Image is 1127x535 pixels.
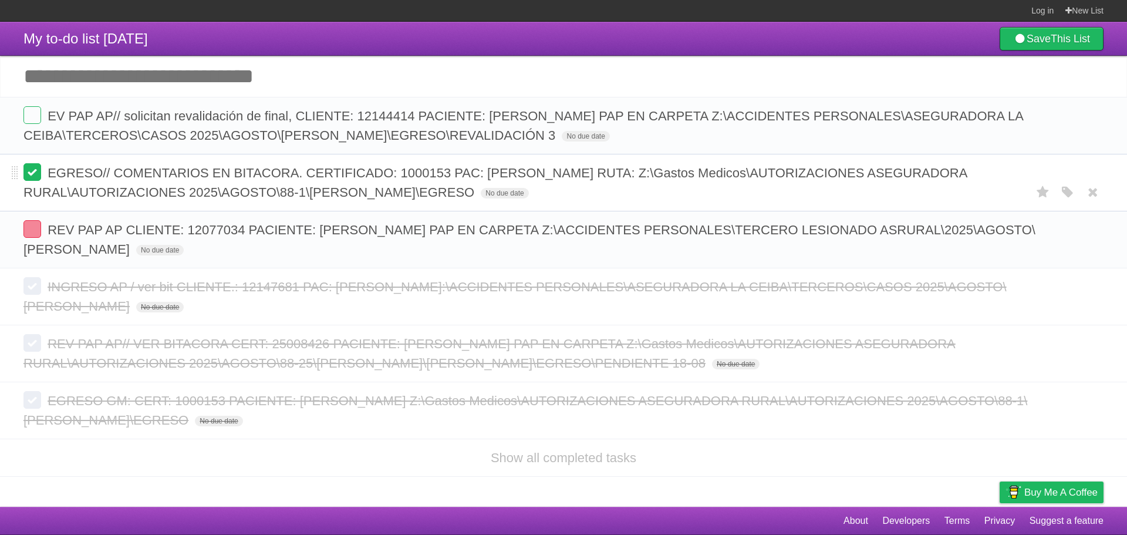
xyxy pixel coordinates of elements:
span: No due date [195,416,242,426]
a: Privacy [984,510,1015,532]
label: Done [23,163,41,181]
a: Terms [944,510,970,532]
span: No due date [712,359,760,369]
label: Star task [1032,183,1054,202]
label: Done [23,106,41,124]
a: SaveThis List [1000,27,1104,51]
label: Done [23,334,41,352]
a: Suggest a feature [1030,510,1104,532]
span: EV PAP AP// solicitan revalidación de final, CLIENTE: 12144414 PACIENTE: [PERSON_NAME] PAP EN CAR... [23,109,1023,143]
span: INGRESO AP / ver bit CLIENTE.: 12147681 PAC: [PERSON_NAME]:\ACCIDENTES PERSONALES\ASEGURADORA LA ... [23,280,1007,314]
label: Done [23,220,41,238]
label: Done [23,391,41,409]
span: Buy me a coffee [1024,482,1098,503]
span: REV PAP AP CLIENTE: 12077034 PACIENTE: [PERSON_NAME] PAP EN CARPETA Z:\ACCIDENTES PERSONALES\TERC... [23,223,1035,257]
b: This List [1051,33,1090,45]
span: No due date [562,131,609,142]
a: About [843,510,868,532]
span: REV PAP AP// VER BITACORA CERT: 25008426 PACIENTE: [PERSON_NAME] PAP EN CARPETA Z:\Gastos Medicos... [23,337,956,371]
a: Developers [882,510,930,532]
span: EGRESO GM: CERT: 1000153 PACIENTE: [PERSON_NAME] Z:\Gastos Medicos\AUTORIZACIONES ASEGURADORA RUR... [23,393,1027,428]
span: My to-do list [DATE] [23,31,148,46]
a: Show all completed tasks [491,450,636,465]
span: No due date [136,245,184,255]
span: No due date [481,188,528,198]
img: Buy me a coffee [1005,482,1021,502]
label: Done [23,277,41,295]
a: Buy me a coffee [1000,482,1104,503]
span: EGRESO// COMENTARIOS EN BITACORA. CERTIFICADO: 1000153 PAC: [PERSON_NAME] RUTA: Z:\Gastos Medicos... [23,166,967,200]
span: No due date [136,302,184,312]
